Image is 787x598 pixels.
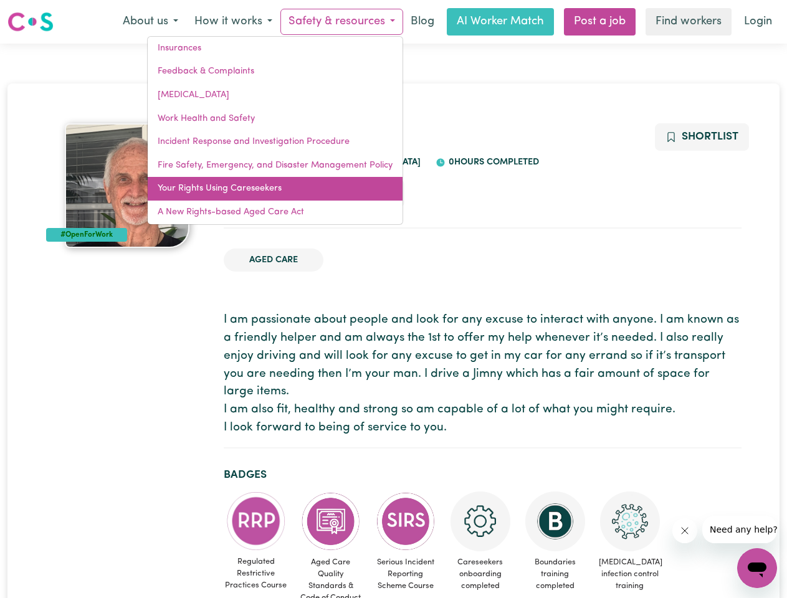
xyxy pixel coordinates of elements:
a: Find workers [646,8,732,36]
img: Kenneth [65,123,189,248]
span: Need any help? [7,9,75,19]
button: About us [115,9,186,35]
img: CS Academy: Regulated Restrictive Practices course completed [226,491,286,551]
span: 0 hours completed [446,158,539,167]
div: #OpenForWork [46,228,128,242]
img: Careseekers logo [7,11,54,33]
iframe: Message from company [702,516,777,543]
a: A New Rights-based Aged Care Act [148,201,403,224]
a: AI Worker Match [447,8,554,36]
span: Careseekers onboarding completed [448,551,513,597]
span: [MEDICAL_DATA] infection control training [598,551,662,597]
a: Incident Response and Investigation Procedure [148,130,403,154]
img: CS Academy: Careseekers Onboarding course completed [451,491,510,551]
p: I am passionate about people and look for any excuse to interact with anyone. I am known as a fri... [224,311,742,437]
a: [MEDICAL_DATA] [148,83,403,107]
span: Regulated Restrictive Practices Course [224,551,289,597]
a: Careseekers logo [7,7,54,36]
a: Post a job [564,8,636,36]
iframe: Button to launch messaging window [737,548,777,588]
img: CS Academy: Aged Care Quality Standards & Code of Conduct course completed [301,491,361,551]
a: Feedback & Complaints [148,60,403,83]
a: Your Rights Using Careseekers [148,177,403,201]
div: Safety & resources [147,36,403,225]
a: Work Health and Safety [148,107,403,131]
iframe: Close message [672,518,697,543]
button: How it works [186,9,280,35]
a: Login [737,8,780,36]
li: Aged Care [224,249,323,272]
a: Kenneth's profile picture'#OpenForWork [46,123,209,248]
img: CS Academy: Boundaries in care and support work course completed [525,491,585,551]
img: CS Academy: COVID-19 Infection Control Training course completed [600,491,660,551]
h2: Badges [224,468,742,482]
span: Shortlist [682,131,738,142]
img: CS Academy: Serious Incident Reporting Scheme course completed [376,491,436,551]
a: Fire Safety, Emergency, and Disaster Management Policy [148,154,403,178]
button: Add to shortlist [655,123,749,151]
span: Boundaries training completed [523,551,588,597]
a: Insurances [148,37,403,60]
span: Serious Incident Reporting Scheme Course [373,551,438,597]
a: Blog [403,8,442,36]
button: Safety & resources [280,9,403,35]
